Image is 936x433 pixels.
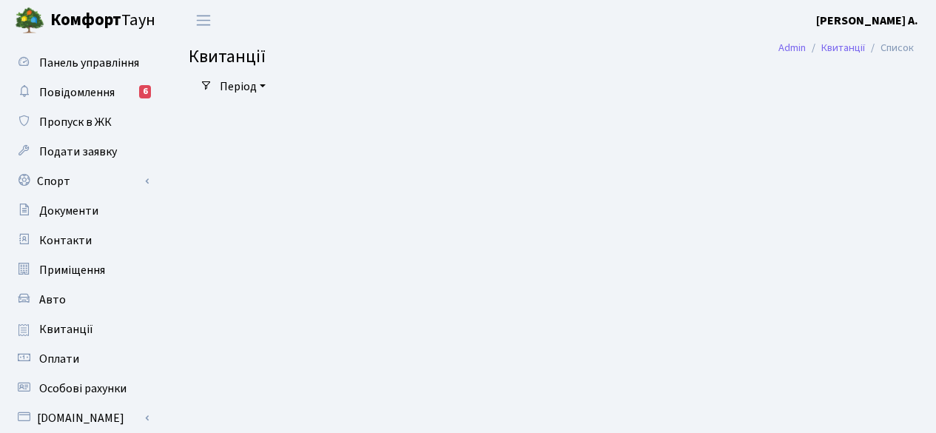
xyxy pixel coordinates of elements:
[185,8,222,33] button: Переключити навігацію
[7,48,155,78] a: Панель управління
[7,167,155,196] a: Спорт
[39,114,112,130] span: Пропуск в ЖК
[7,78,155,107] a: Повідомлення6
[7,137,155,167] a: Подати заявку
[778,40,806,56] a: Admin
[816,13,918,29] b: [PERSON_NAME] А.
[7,226,155,255] a: Контакти
[7,315,155,344] a: Квитанції
[39,203,98,219] span: Документи
[7,107,155,137] a: Пропуск в ЖК
[189,44,266,70] span: Квитанції
[39,292,66,308] span: Авто
[7,374,155,403] a: Особові рахунки
[39,55,139,71] span: Панель управління
[821,40,865,56] a: Квитанції
[39,232,92,249] span: Контакти
[7,255,155,285] a: Приміщення
[7,196,155,226] a: Документи
[50,8,155,33] span: Таун
[39,380,127,397] span: Особові рахунки
[39,84,115,101] span: Повідомлення
[7,344,155,374] a: Оплати
[7,285,155,315] a: Авто
[139,85,151,98] div: 6
[816,12,918,30] a: [PERSON_NAME] А.
[756,33,936,64] nav: breadcrumb
[214,74,272,99] a: Період
[15,6,44,36] img: logo.png
[39,321,93,338] span: Квитанції
[39,262,105,278] span: Приміщення
[50,8,121,32] b: Комфорт
[39,144,117,160] span: Подати заявку
[865,40,914,56] li: Список
[7,403,155,433] a: [DOMAIN_NAME]
[39,351,79,367] span: Оплати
